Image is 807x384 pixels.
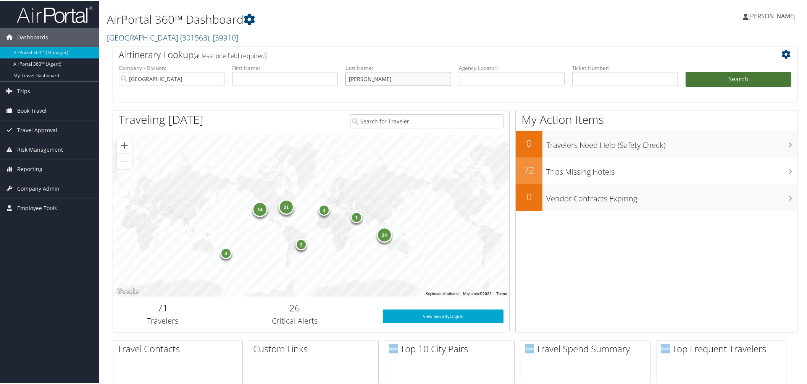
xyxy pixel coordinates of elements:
[743,4,803,27] a: [PERSON_NAME]
[318,204,330,215] div: 4
[119,47,734,60] h2: Airtinerary Lookup
[232,63,338,71] label: First Name:
[17,100,47,120] span: Book Travel
[345,63,451,71] label: Last Name:
[115,286,140,296] a: Open this area in Google Maps (opens a new window)
[17,139,63,159] span: Risk Management
[748,11,796,19] span: [PERSON_NAME]
[218,315,372,326] h3: Critical Alerts
[525,342,650,355] h2: Travel Spend Summary
[17,178,60,198] span: Company Admin
[295,238,307,250] div: 3
[194,51,266,59] span: (at least one field required)
[17,120,57,139] span: Travel Approval
[107,32,238,42] a: [GEOGRAPHIC_DATA]
[218,301,372,314] h2: 26
[351,211,362,222] div: 1
[389,342,514,355] h2: Top 10 City Pairs
[516,163,542,176] h2: 72
[686,71,791,86] button: Search
[117,153,132,168] button: Zoom out
[463,291,492,295] span: Map data ©2025
[17,198,57,217] span: Employee Tools
[389,343,398,353] img: domo-logo.png
[252,201,268,216] div: 14
[426,290,458,296] button: Keyboard shortcuts
[516,190,542,203] h2: 0
[546,162,797,177] h3: Trips Missing Hotels
[377,226,392,241] div: 24
[17,81,30,100] span: Trips
[572,63,678,71] label: Ticket Number:
[115,286,140,296] img: Google
[253,342,378,355] h2: Custom Links
[119,301,207,314] h2: 71
[459,63,565,71] label: Agency Locator:
[17,27,48,46] span: Dashboards
[546,135,797,150] h3: Travelers Need Help (Safety Check)
[17,5,93,23] img: airportal-logo.png
[525,343,534,353] img: domo-logo.png
[119,63,224,71] label: Company - Division:
[496,291,507,295] a: Terms (opens in new tab)
[17,159,42,178] span: Reporting
[180,32,209,42] span: ( 301563 )
[279,199,294,214] div: 21
[516,183,797,210] a: 0Vendor Contracts Expiring
[119,111,203,127] h1: Traveling [DATE]
[516,111,797,127] h1: My Action Items
[117,137,132,152] button: Zoom in
[661,343,670,353] img: domo-logo.png
[107,11,571,27] h1: AirPortal 360™ Dashboard
[383,309,504,322] a: View SecurityLogic®
[350,113,504,128] input: Search for Traveler
[516,157,797,183] a: 72Trips Missing Hotels
[209,32,238,42] span: , [ 39910 ]
[546,189,797,203] h3: Vendor Contracts Expiring
[119,315,207,326] h3: Travelers
[661,342,786,355] h2: Top Frequent Travelers
[516,130,797,157] a: 0Travelers Need Help (Safety Check)
[220,246,232,258] div: 4
[117,342,242,355] h2: Travel Contacts
[516,136,542,149] h2: 0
